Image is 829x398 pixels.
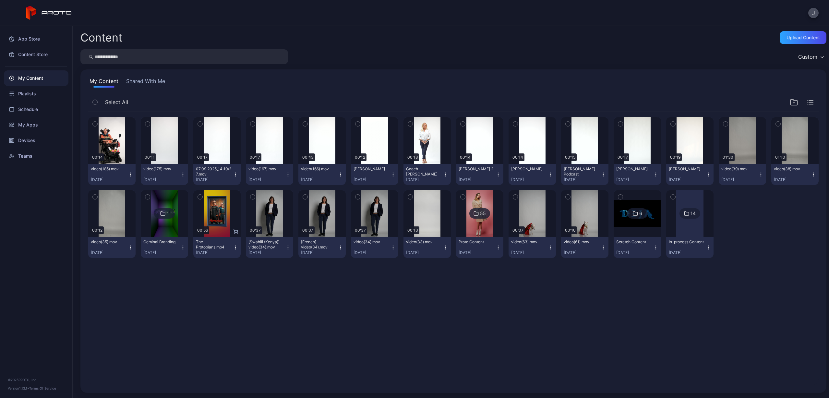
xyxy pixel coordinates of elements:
button: Geminai Branding[DATE] [141,237,188,258]
button: [PERSON_NAME][DATE] [666,164,714,185]
button: video(35).mov[DATE] [88,237,136,258]
button: Proto Content[DATE] [456,237,503,258]
button: video(63).mov[DATE] [509,237,556,258]
div: [DATE] [669,177,706,182]
button: video(38).mov[DATE] [771,164,819,185]
div: [DATE] [248,250,285,255]
div: video(166).mov [301,166,337,172]
button: video(61).mov[DATE] [561,237,608,258]
div: [DATE] [91,177,128,182]
div: [Swahili (Kenya)] video(34).mov [248,239,284,250]
div: [DATE] [616,250,653,255]
div: 6 [639,211,642,216]
button: video(39).mov[DATE] [719,164,766,185]
a: Content Store [4,47,68,62]
div: Johanay Birram [669,166,704,172]
div: [DATE] [143,177,180,182]
div: Wendy Podcast [564,166,599,177]
div: [DATE] [459,250,496,255]
div: [DATE] [459,177,496,182]
div: video(33).mov [406,239,442,245]
div: The Protopians.mp4 [196,239,232,250]
div: [DATE] [248,177,285,182]
a: App Store [4,31,68,47]
div: [DATE] [301,177,338,182]
button: Custom [795,49,826,64]
a: Terms Of Service [29,386,56,390]
div: video(63).mov [511,239,547,245]
button: video(34).mov[DATE] [351,237,398,258]
button: Scratch Content[DATE] [614,237,661,258]
div: [DATE] [196,250,233,255]
button: [PERSON_NAME][DATE] [509,164,556,185]
div: Natalie Marston [616,166,652,172]
button: [French] video(34).mov[DATE] [298,237,346,258]
div: [DATE] [406,177,443,182]
div: [DATE] [354,250,390,255]
button: Coach [PERSON_NAME][DATE] [403,164,451,185]
button: [Swahili (Kenya)] video(34).mov[DATE] [246,237,293,258]
button: J [808,8,819,18]
button: video(175).mov[DATE] [141,164,188,185]
div: [DATE] [301,250,338,255]
button: video(167).mov[DATE] [246,164,293,185]
div: In-process Content [669,239,704,245]
div: [French] video(34).mov [301,239,337,250]
div: 55 [480,211,486,216]
a: Teams [4,148,68,164]
button: [PERSON_NAME][DATE] [614,164,661,185]
div: Geminai Branding [143,239,179,245]
div: Content [80,32,122,43]
div: video(39).mov [721,166,757,172]
button: Upload Content [780,31,826,44]
div: video(35).mov [91,239,126,245]
button: In-process Content[DATE] [666,237,714,258]
div: Lyntha Chin 2 [459,166,494,172]
div: [DATE] [196,177,233,182]
div: Coach Wendy [406,166,442,177]
a: My Apps [4,117,68,133]
div: [DATE] [774,177,811,182]
div: 1 [167,211,169,216]
div: Tatiana Thomas [354,166,389,172]
div: Scratch Content [616,239,652,245]
div: [DATE] [91,250,128,255]
div: video(34).mov [354,239,389,245]
button: The Protopians.mp4[DATE] [193,237,241,258]
div: [DATE] [564,250,601,255]
button: 07.09.2025_14:10:27.mov[DATE] [193,164,241,185]
div: [DATE] [354,177,390,182]
button: video(185).mov[DATE] [88,164,136,185]
div: 07.09.2025_14:10:27.mov [196,166,232,177]
div: video(175).mov [143,166,179,172]
span: Select All [105,98,128,106]
button: Shared With Me [125,77,166,88]
div: video(185).mov [91,166,126,172]
div: Upload Content [787,35,820,40]
a: Schedule [4,102,68,117]
a: My Content [4,70,68,86]
button: [PERSON_NAME] 2[DATE] [456,164,503,185]
div: Proto Content [459,239,494,245]
div: [DATE] [721,177,758,182]
div: [DATE] [669,250,706,255]
button: My Content [88,77,120,88]
div: video(167).mov [248,166,284,172]
div: 14 [691,211,696,216]
a: Playlists [4,86,68,102]
div: © 2025 PROTO, Inc. [8,377,65,382]
div: Lyntha Chin [511,166,547,172]
div: [DATE] [564,177,601,182]
button: [PERSON_NAME][DATE] [351,164,398,185]
a: Devices [4,133,68,148]
div: [DATE] [406,250,443,255]
span: Version 1.13.1 • [8,386,29,390]
div: [DATE] [143,250,180,255]
div: [DATE] [616,177,653,182]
